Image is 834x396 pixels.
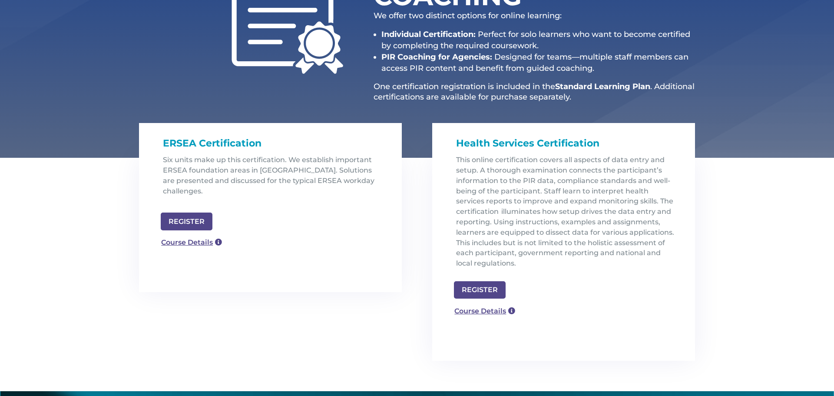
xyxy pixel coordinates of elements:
span: One certification registration is included in the [374,82,555,91]
strong: PIR Coaching for Agencies: [381,52,492,62]
a: Course Details [450,303,520,319]
span: We offer two distinct options for online learning: [374,11,562,20]
span: Health Services Certification [456,137,599,149]
li: Designed for teams—multiple staff members can access PIR content and benefit from guided coaching. [381,51,695,74]
p: Six units make up this certification. We establish important ERSEA foundation areas in [GEOGRAPHI... [163,155,384,203]
strong: Individual Certification: [381,30,476,39]
span: . Additional certifications are available for purchase separately. [374,82,695,101]
a: REGISTER [161,213,212,230]
a: Course Details [156,235,227,251]
a: REGISTER [454,281,506,299]
span: ERSEA Certification [163,137,261,149]
strong: Standard Learning Plan [555,82,650,91]
li: Perfect for solo learners who want to become certified by completing the required coursework. [381,29,695,51]
span: This online certification covers all aspects of data entry and setup. A thorough examination conn... [456,156,674,267]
